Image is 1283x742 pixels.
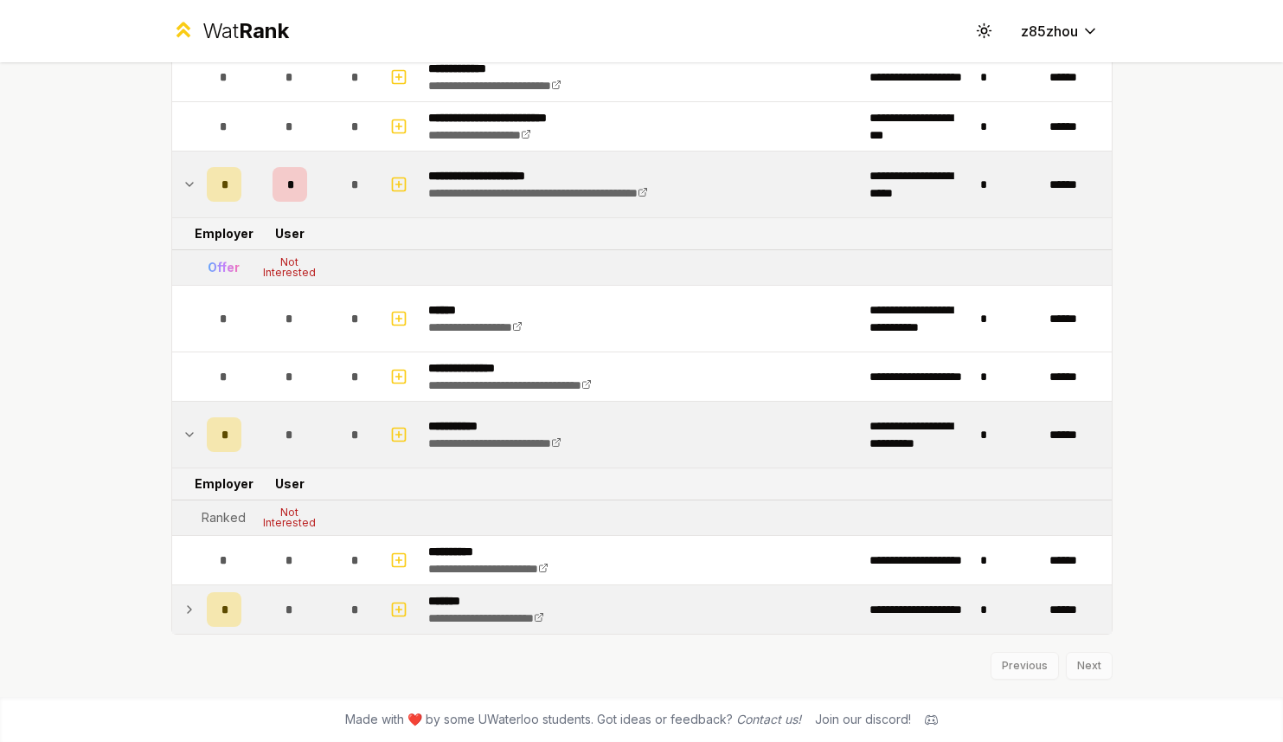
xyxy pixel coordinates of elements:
div: Offer [208,259,240,276]
td: Employer [200,218,248,249]
div: Not Interested [255,507,324,528]
a: WatRank [171,17,290,45]
td: User [248,468,331,500]
span: Made with ❤️ by some UWaterloo students. Got ideas or feedback? [345,711,801,728]
span: Rank [239,18,289,43]
div: Join our discord! [815,711,911,728]
div: Not Interested [255,257,324,278]
a: Contact us! [736,712,801,726]
button: z85zhou [1007,16,1113,47]
div: Ranked [202,509,246,526]
td: User [248,218,331,249]
div: Wat [202,17,289,45]
span: z85zhou [1021,21,1078,42]
td: Employer [200,468,248,500]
